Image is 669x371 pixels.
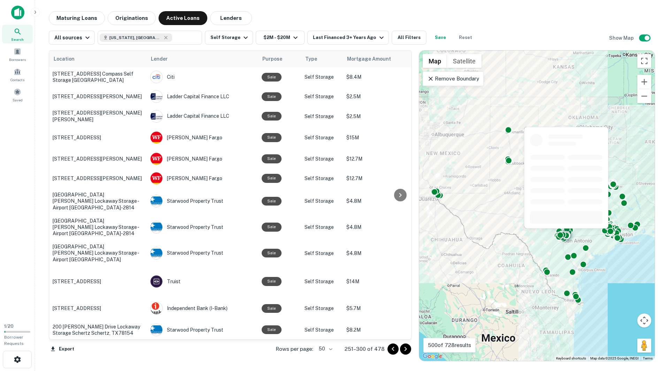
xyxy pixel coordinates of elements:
span: Location [53,55,84,63]
iframe: Chat Widget [634,293,669,326]
button: Last Financed 3+ Years Ago [307,31,389,45]
p: $4.8M [346,197,416,205]
div: [PERSON_NAME] Fargo [150,153,255,165]
span: Borrowers [9,57,26,62]
p: Self Storage [305,113,339,120]
a: Terms [643,356,653,360]
div: Sale [262,133,282,142]
a: Borrowers [2,45,33,64]
button: All Filters [392,31,426,45]
p: $4.8M [346,223,416,231]
p: [STREET_ADDRESS] [53,278,143,285]
p: Self Storage [305,175,339,182]
th: Lender [147,51,258,67]
p: Self Storage [305,249,339,257]
a: Contacts [2,65,33,84]
p: [GEOGRAPHIC_DATA][PERSON_NAME] Lockaway storage - airport [GEOGRAPHIC_DATA]-2814 [53,192,143,211]
div: Starwood Property Trust [150,221,255,233]
p: Self Storage [305,326,339,334]
div: Sale [262,249,282,257]
p: Self Storage [305,155,339,163]
span: Type [305,55,326,63]
p: Self Storage [305,197,339,205]
div: Citi [150,71,255,83]
div: Truist [150,275,255,288]
h6: Show Map [609,34,635,42]
div: 0 0 [419,51,655,361]
span: Saved [13,97,23,103]
div: [PERSON_NAME] Fargo [150,172,255,185]
img: picture [151,110,162,122]
button: $2M - $20M [256,31,305,45]
button: Show street map [423,54,447,68]
div: All sources [54,33,92,42]
p: Self Storage [305,134,339,141]
span: Purpose [262,55,291,63]
p: 500 of 728 results [428,341,471,349]
a: Search [2,25,33,44]
div: Sale [262,304,282,313]
a: Open this area in Google Maps (opens a new window) [421,352,444,361]
img: picture [151,276,162,287]
a: Saved [2,85,33,104]
p: [STREET_ADDRESS] Compass self storage [GEOGRAPHIC_DATA] [53,71,143,83]
button: Lenders [210,11,252,25]
span: Lender [151,55,168,63]
button: Drag Pegman onto the map to open Street View [637,339,651,353]
p: 251–300 of 478 [345,345,385,353]
p: $12.7M [346,175,416,182]
span: Borrower Requests [4,335,24,346]
span: Contacts [10,77,24,83]
div: Ladder Capital Finance LLC [150,110,255,123]
p: $12.7M [346,155,416,163]
button: Reset [454,31,477,45]
button: Save your search to get updates of matches that match your search criteria. [429,31,452,45]
div: Sale [262,223,282,231]
div: Last Financed 3+ Years Ago [313,33,385,42]
p: Self Storage [305,278,339,285]
img: picture [151,132,162,144]
p: Self Storage [305,223,339,231]
div: Sale [262,73,282,82]
p: $8.2M [346,326,416,334]
div: Sale [262,197,282,206]
p: $5.7M [346,304,416,312]
button: Show satellite imagery [447,54,482,68]
img: capitalize-icon.png [11,6,24,20]
button: All sources [49,31,95,45]
div: Sale [262,174,282,183]
div: 50 [316,344,333,354]
p: 200 [PERSON_NAME] Drive Lockaway storage schertz Schertz, TX78154 [53,324,143,336]
div: Sale [262,92,282,101]
button: Originations [108,11,156,25]
th: Purpose [258,51,301,67]
img: picture [151,71,162,83]
button: Active Loans [159,11,207,25]
p: $15M [346,134,416,141]
span: [US_STATE], [GEOGRAPHIC_DATA] [109,34,162,41]
img: picture [151,247,162,259]
div: Starwood Property Trust [150,324,255,336]
p: Remove Boundary [427,75,479,83]
span: Map data ©2025 Google, INEGI [590,356,639,360]
img: picture [151,172,162,184]
p: Self Storage [305,73,339,81]
p: [STREET_ADDRESS][PERSON_NAME] [53,175,143,181]
p: [GEOGRAPHIC_DATA][PERSON_NAME] Lockaway storage - airport [GEOGRAPHIC_DATA]-2814 [53,218,143,237]
p: $8.4M [346,73,416,81]
p: [STREET_ADDRESS] [53,305,143,311]
img: picture [151,91,162,102]
img: picture [151,153,162,165]
div: Sale [262,154,282,163]
img: picture [151,195,162,207]
th: Mortgage Amount [343,51,420,67]
button: Zoom in [637,75,651,89]
p: [GEOGRAPHIC_DATA][PERSON_NAME] Lockaway storage - airport [GEOGRAPHIC_DATA] [53,244,143,263]
img: Google [421,352,444,361]
p: [STREET_ADDRESS] [53,134,143,141]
